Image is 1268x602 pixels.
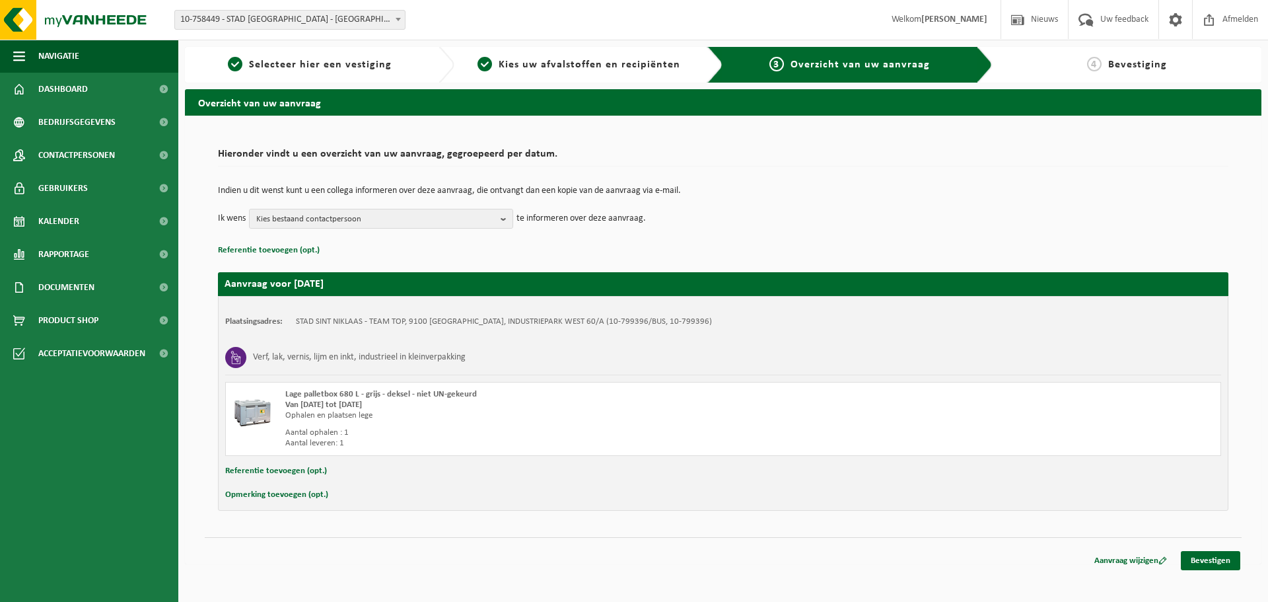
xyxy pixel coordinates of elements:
span: Gebruikers [38,172,88,205]
div: Ophalen en plaatsen lege [285,410,776,421]
strong: Plaatsingsadres: [225,317,283,326]
td: STAD SINT NIKLAAS - TEAM TOP, 9100 [GEOGRAPHIC_DATA], INDUSTRIEPARK WEST 60/A (10-799396/BUS, 10-... [296,317,712,327]
span: Rapportage [38,238,89,271]
span: Bevestiging [1108,59,1167,70]
a: Bevestigen [1181,551,1240,570]
span: Documenten [38,271,94,304]
strong: Van [DATE] tot [DATE] [285,400,362,409]
span: 3 [769,57,784,71]
button: Opmerking toevoegen (opt.) [225,486,328,504]
button: Kies bestaand contactpersoon [249,209,513,229]
span: Selecteer hier een vestiging [249,59,392,70]
span: Overzicht van uw aanvraag [791,59,930,70]
h3: Verf, lak, vernis, lijm en inkt, industrieel in kleinverpakking [253,347,466,368]
a: Aanvraag wijzigen [1084,551,1177,570]
button: Referentie toevoegen (opt.) [225,463,327,480]
strong: Aanvraag voor [DATE] [225,279,324,289]
span: 4 [1087,57,1102,71]
a: 1Selecteer hier een vestiging [192,57,428,73]
h2: Hieronder vindt u een overzicht van uw aanvraag, gegroepeerd per datum. [218,149,1228,167]
span: Acceptatievoorwaarden [38,337,145,370]
span: Kies bestaand contactpersoon [256,209,495,229]
span: Bedrijfsgegevens [38,106,116,139]
p: Ik wens [218,209,246,229]
p: te informeren over deze aanvraag. [516,209,646,229]
span: Product Shop [38,304,98,337]
button: Referentie toevoegen (opt.) [218,242,320,259]
p: Indien u dit wenst kunt u een collega informeren over deze aanvraag, die ontvangt dan een kopie v... [218,186,1228,196]
img: PB-LB-0680-HPE-GY-11.png [232,389,272,429]
div: Aantal ophalen : 1 [285,428,776,438]
span: 2 [477,57,492,71]
h2: Overzicht van uw aanvraag [185,89,1261,115]
span: Navigatie [38,40,79,73]
span: 10-758449 - STAD SINT NIKLAAS - SINT-NIKLAAS [174,10,405,30]
span: Kalender [38,205,79,238]
span: Dashboard [38,73,88,106]
span: Lage palletbox 680 L - grijs - deksel - niet UN-gekeurd [285,390,477,398]
span: Contactpersonen [38,139,115,172]
span: 10-758449 - STAD SINT NIKLAAS - SINT-NIKLAAS [175,11,405,29]
div: Aantal leveren: 1 [285,438,776,449]
span: 1 [228,57,242,71]
a: 2Kies uw afvalstoffen en recipiënten [461,57,697,73]
strong: [PERSON_NAME] [921,15,987,24]
span: Kies uw afvalstoffen en recipiënten [499,59,680,70]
